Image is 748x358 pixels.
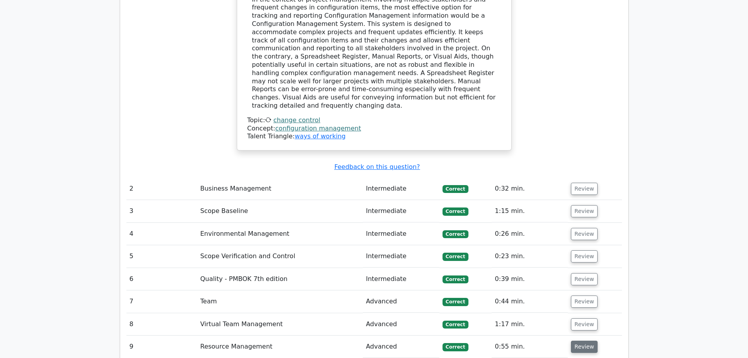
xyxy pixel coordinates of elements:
button: Review [571,205,598,217]
span: Correct [443,230,468,238]
td: 8 [126,313,197,336]
td: Intermediate [363,223,439,245]
td: Scope Baseline [197,200,363,222]
td: Advanced [363,290,439,313]
button: Review [571,296,598,308]
button: Review [571,183,598,195]
button: Review [571,341,598,353]
td: Advanced [363,313,439,336]
td: Business Management [197,178,363,200]
button: Review [571,250,598,263]
td: 0:44 min. [492,290,568,313]
td: Environmental Management [197,223,363,245]
td: 3 [126,200,197,222]
td: 0:23 min. [492,245,568,268]
a: ways of working [294,132,346,140]
a: Feedback on this question? [334,163,420,171]
td: 0:32 min. [492,178,568,200]
span: Correct [443,207,468,215]
span: Correct [443,298,468,306]
td: Intermediate [363,200,439,222]
td: 0:55 min. [492,336,568,358]
span: Correct [443,253,468,261]
td: Intermediate [363,178,439,200]
td: 9 [126,336,197,358]
td: Quality - PMBOK 7th edition [197,268,363,290]
span: Correct [443,185,468,193]
td: 0:26 min. [492,223,568,245]
td: 6 [126,268,197,290]
td: 7 [126,290,197,313]
td: Scope Verification and Control [197,245,363,268]
td: 5 [126,245,197,268]
td: Team [197,290,363,313]
td: 2 [126,178,197,200]
td: Intermediate [363,245,439,268]
td: Resource Management [197,336,363,358]
td: 1:15 min. [492,200,568,222]
button: Review [571,273,598,285]
span: Correct [443,321,468,329]
button: Review [571,228,598,240]
span: Correct [443,275,468,283]
td: Intermediate [363,268,439,290]
td: Virtual Team Management [197,313,363,336]
div: Concept: [247,125,501,133]
a: configuration management [275,125,361,132]
button: Review [571,318,598,330]
td: 1:17 min. [492,313,568,336]
td: 4 [126,223,197,245]
td: Advanced [363,336,439,358]
td: 0:39 min. [492,268,568,290]
div: Talent Triangle: [247,116,501,141]
a: change control [273,116,320,124]
div: Topic: [247,116,501,125]
span: Correct [443,343,468,351]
